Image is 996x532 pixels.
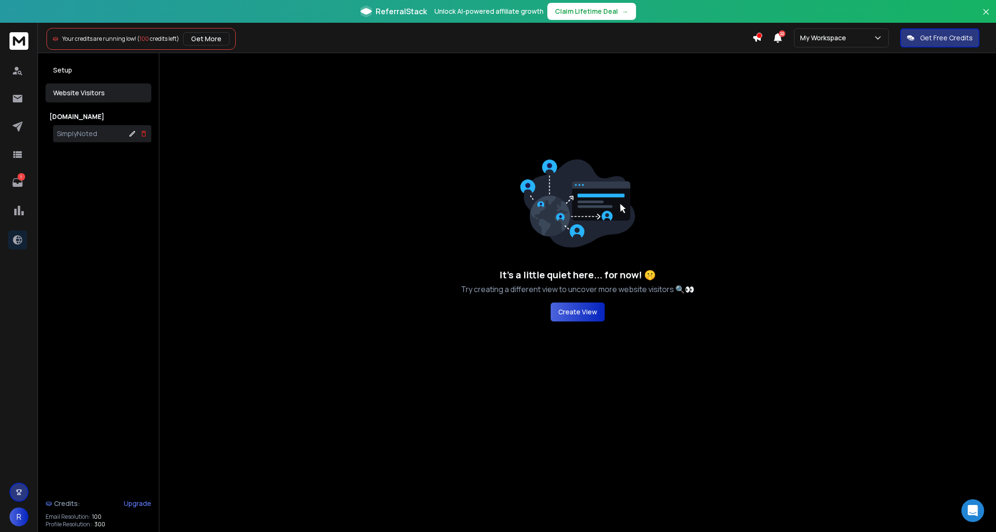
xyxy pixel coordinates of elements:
[94,521,105,528] span: 300
[779,30,785,37] span: 22
[900,28,979,47] button: Get Free Credits
[92,513,101,521] span: 100
[376,6,427,17] span: ReferralStack
[46,494,151,513] a: Credits:Upgrade
[547,3,636,20] button: Claim Lifetime Deal→
[49,112,104,121] p: [DOMAIN_NAME]
[18,173,25,181] p: 1
[499,268,656,282] h3: It's a little quiet here... for now! 🤫
[46,61,151,80] button: Setup
[800,33,850,43] p: My Workspace
[46,83,151,102] button: Website Visitors
[434,7,544,16] p: Unlock AI-powered affiliate growth
[961,499,984,522] div: Open Intercom Messenger
[920,33,973,43] p: Get Free Credits
[139,35,149,43] span: 100
[54,499,80,508] span: Credits:
[551,303,605,321] button: Create View
[183,32,230,46] button: Get More
[57,129,97,138] div: SimplyNoted
[980,6,992,28] button: Close banner
[622,7,628,16] span: →
[8,173,27,192] a: 1
[9,507,28,526] button: R
[137,35,179,43] span: ( credits left)
[461,284,694,295] p: Try creating a different view to uncover more website visitors 🔍👀
[46,108,151,125] button: [DOMAIN_NAME]
[46,513,90,521] p: Email Resolution:
[62,35,136,43] span: Your credits are running low!
[46,521,92,528] p: Profile Resolution :
[124,499,151,508] div: Upgrade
